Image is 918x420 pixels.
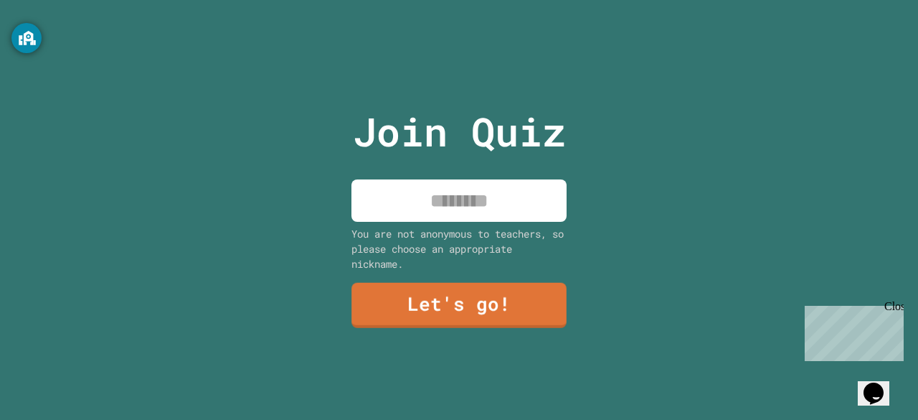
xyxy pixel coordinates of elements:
div: Chat with us now!Close [6,6,99,91]
iframe: chat widget [799,300,904,361]
iframe: chat widget [858,363,904,406]
button: GoGuardian Privacy Information [11,23,42,53]
p: Join Quiz [353,102,566,162]
div: You are not anonymous to teachers, so please choose an appropriate nickname. [351,226,567,271]
a: Let's go! [351,283,567,328]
